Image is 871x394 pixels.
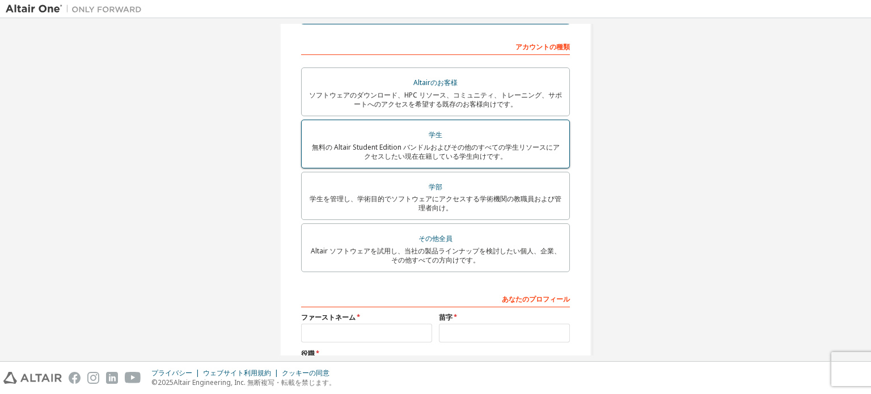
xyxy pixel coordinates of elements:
font: あなたのプロフィール [502,294,570,304]
img: アルタイルワン [6,3,147,15]
font: 学生 [429,130,442,139]
font: Altairのお客様 [413,78,458,87]
font: Altair ソフトウェアを試用し、当社の製品ラインナップを検討したい個人、企業、その他すべての方向けです。 [311,246,561,265]
img: facebook.svg [69,372,81,384]
img: youtube.svg [125,372,141,384]
font: Altair Engineering, Inc. 無断複写・転載を禁じます。 [174,378,336,387]
font: プライバシー [151,368,192,378]
font: © [151,378,158,387]
font: 無料の Altair Student Edition バンドルおよびその他のすべての学生リソースにアクセスしたい現在在籍している学生向けです。 [312,142,560,161]
font: ファーストネーム [301,312,356,322]
img: instagram.svg [87,372,99,384]
font: クッキーの同意 [282,368,329,378]
font: 役職 [301,349,315,358]
img: altair_logo.svg [3,372,62,384]
font: 学生を管理し、学術目的でソフトウェアにアクセスする学術機関の教職員および管理者向け。 [310,194,561,213]
font: アカウントの種類 [515,42,570,52]
font: 苗字 [439,312,453,322]
font: ソフトウェアのダウンロード、HPC リソース、コミュニティ、トレーニング、サポートへのアクセスを希望する既存のお客様向けです。 [309,90,562,109]
font: ウェブサイト利用規約 [203,368,271,378]
img: linkedin.svg [106,372,118,384]
font: 学部 [429,182,442,192]
font: 2025 [158,378,174,387]
font: その他全員 [418,234,453,243]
